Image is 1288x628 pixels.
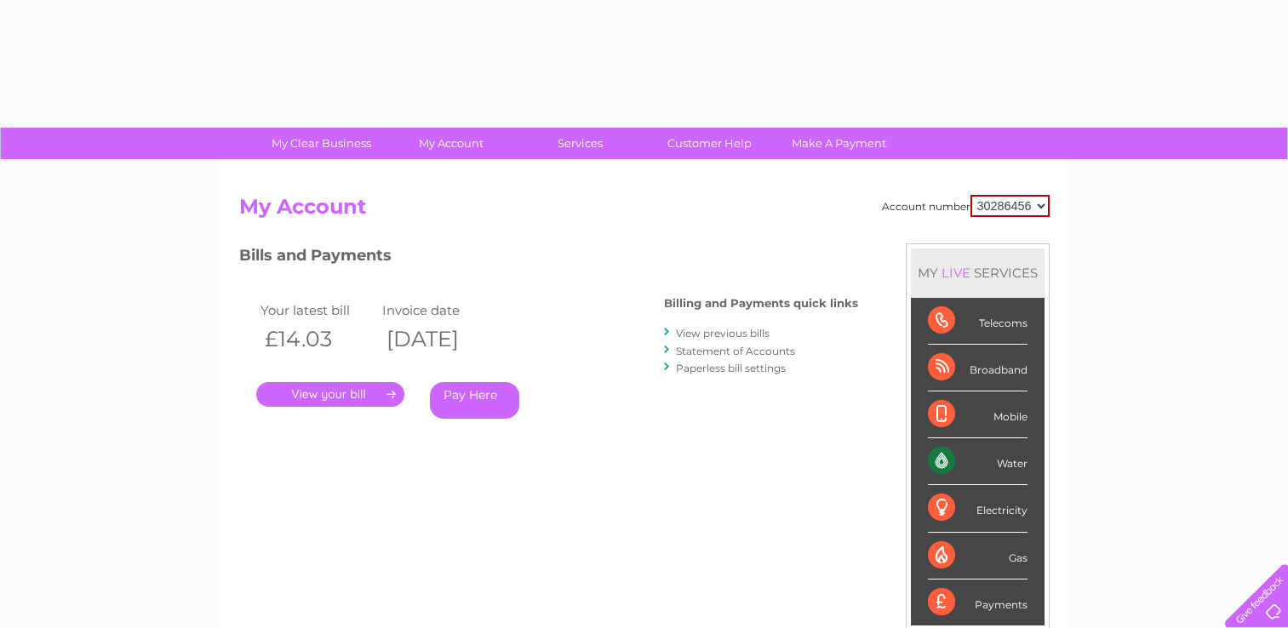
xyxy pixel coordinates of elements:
[510,128,650,159] a: Services
[928,391,1028,438] div: Mobile
[928,298,1028,345] div: Telecoms
[928,345,1028,391] div: Broadband
[239,195,1050,227] h2: My Account
[256,299,379,322] td: Your latest bill
[378,299,501,322] td: Invoice date
[256,322,379,357] th: £14.03
[381,128,521,159] a: My Account
[882,195,1050,217] div: Account number
[378,322,501,357] th: [DATE]
[928,533,1028,579] div: Gas
[769,128,909,159] a: Make A Payment
[911,248,1045,297] div: MY SERVICES
[928,438,1028,485] div: Water
[676,362,786,374] a: Paperless bill settings
[251,128,392,159] a: My Clear Business
[938,265,974,281] div: LIVE
[676,345,795,357] a: Statement of Accounts
[430,382,519,419] a: Pay Here
[928,485,1028,532] div: Electricity
[256,382,404,407] a: .
[239,243,858,273] h3: Bills and Payments
[664,297,858,310] h4: Billing and Payments quick links
[928,579,1028,625] div: Payments
[676,327,770,340] a: View previous bills
[639,128,780,159] a: Customer Help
